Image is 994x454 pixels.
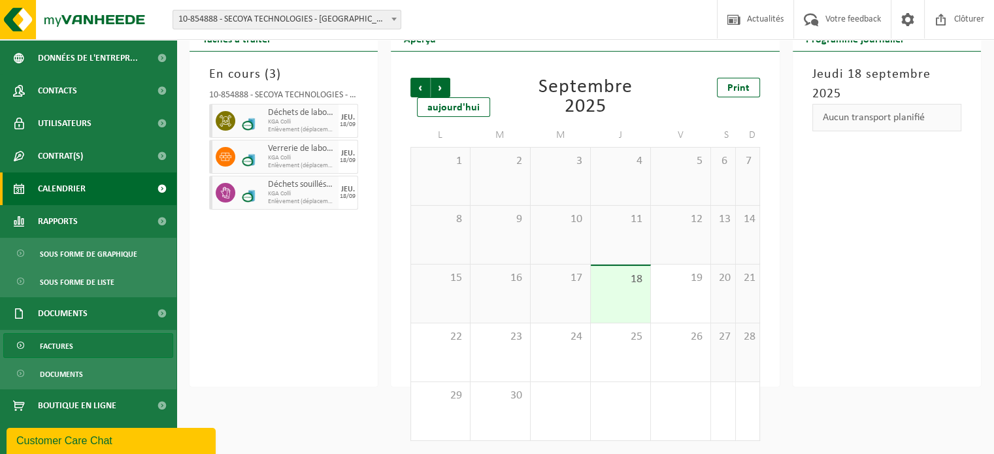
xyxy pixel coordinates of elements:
[742,330,754,344] span: 28
[38,42,138,74] span: Données de l'entrepr...
[268,126,335,134] span: Enlèvement (déplacement exclu)
[268,190,335,198] span: KGA Colli
[524,78,647,117] div: Septembre 2025
[471,123,531,147] td: M
[597,272,644,287] span: 18
[340,193,356,200] div: 18/09
[410,78,430,97] span: Précédent
[657,212,704,227] span: 12
[341,114,355,122] div: JEU.
[537,212,584,227] span: 10
[38,140,83,172] span: Contrat(s)
[410,123,471,147] td: L
[268,118,335,126] span: KGA Colli
[418,389,463,403] span: 29
[418,154,463,169] span: 1
[657,330,704,344] span: 26
[418,271,463,285] span: 15
[341,150,355,157] div: JEU.
[718,271,728,285] span: 20
[340,157,356,164] div: 18/09
[537,330,584,344] span: 24
[477,389,523,403] span: 30
[537,271,584,285] span: 17
[742,154,754,169] span: 7
[418,330,463,344] span: 22
[173,10,401,29] span: 10-854888 - SECOYA TECHNOLOGIES - LOUVAIN-LA-NEUVE
[418,212,463,227] span: 8
[268,180,335,190] span: Déchets souillés, inflammable
[40,334,73,359] span: Factures
[3,241,173,266] a: Sous forme de graphique
[718,154,728,169] span: 6
[657,154,704,169] span: 5
[477,330,523,344] span: 23
[727,83,750,93] span: Print
[268,154,335,162] span: KGA Colli
[209,91,358,104] div: 10-854888 - SECOYA TECHNOLOGIES - [GEOGRAPHIC_DATA]
[3,269,173,294] a: Sous forme de liste
[591,123,651,147] td: J
[7,425,218,454] iframe: chat widget
[597,154,644,169] span: 4
[38,172,86,205] span: Calendrier
[3,361,173,386] a: Documents
[242,183,261,203] img: LP-OT-00060-CU
[531,123,591,147] td: M
[597,330,644,344] span: 25
[38,74,77,107] span: Contacts
[718,212,728,227] span: 13
[268,108,335,118] span: Déchets de laboratoire (corrosif - inflammable)
[742,212,754,227] span: 14
[477,154,523,169] span: 2
[242,111,261,131] img: LP-OT-00060-CU
[268,162,335,170] span: Enlèvement (déplacement exclu)
[40,242,137,267] span: Sous forme de graphique
[242,147,261,167] img: LP-OT-00060-CU
[742,271,754,285] span: 21
[38,389,116,422] span: Boutique en ligne
[341,186,355,193] div: JEU.
[718,330,728,344] span: 27
[38,107,91,140] span: Utilisateurs
[340,122,356,128] div: 18/09
[38,297,88,330] span: Documents
[431,78,450,97] span: Suivant
[3,333,173,358] a: Factures
[40,362,83,387] span: Documents
[477,212,523,227] span: 9
[711,123,735,147] td: S
[268,144,335,154] span: Verrerie de laboratoire
[40,270,114,295] span: Sous forme de liste
[209,65,358,84] h3: En cours ( )
[657,271,704,285] span: 19
[268,198,335,206] span: Enlèvement (déplacement exclu)
[717,78,760,97] a: Print
[597,212,644,227] span: 11
[812,104,961,131] div: Aucun transport planifié
[736,123,761,147] td: D
[812,65,961,104] h3: Jeudi 18 septembre 2025
[651,123,711,147] td: V
[417,97,490,117] div: aujourd'hui
[537,154,584,169] span: 3
[269,68,276,81] span: 3
[38,205,78,238] span: Rapports
[477,271,523,285] span: 16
